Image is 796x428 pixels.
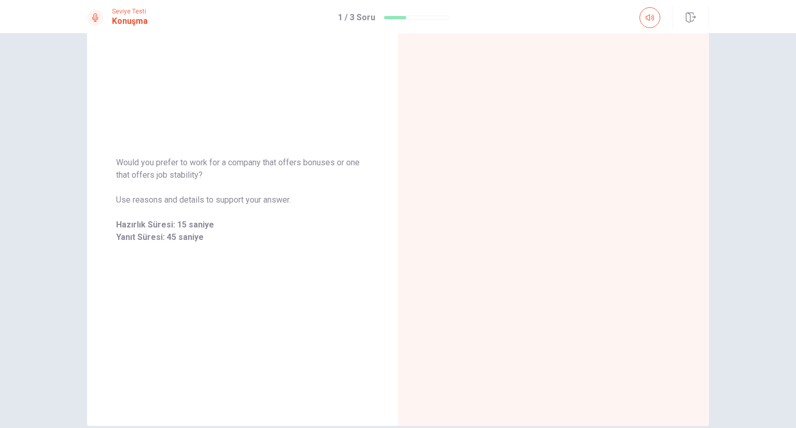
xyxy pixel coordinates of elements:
span: Seviye Testi [112,8,148,15]
span: Would you prefer to work for a company that offers bonuses or one that offers job stability? [116,156,369,181]
span: Yanıt Süresi: 45 saniye [116,231,369,244]
span: Use reasons and details to support your answer. [116,194,369,206]
h1: Konuşma [112,15,148,27]
h1: 1 / 3 Soru [338,11,375,24]
span: Hazırlık Süresi: 15 saniye [116,219,369,231]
